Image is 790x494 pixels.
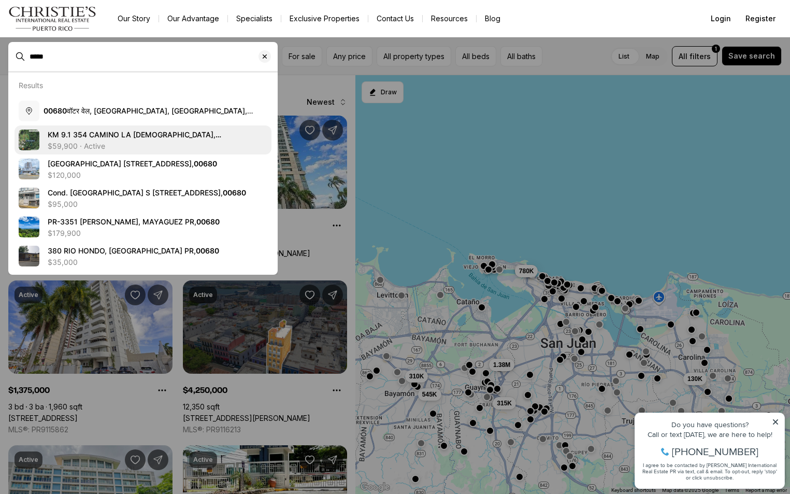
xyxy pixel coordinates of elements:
button: Contact Us [368,11,422,26]
button: 00680वॉटर वेल, [GEOGRAPHIC_DATA], [GEOGRAPHIC_DATA], [GEOGRAPHIC_DATA] [15,96,271,125]
span: PR-3351 [PERSON_NAME], MAYAGUEZ PR, [48,217,220,226]
a: Resources [423,11,476,26]
img: logo [8,6,97,31]
button: Register [739,8,782,29]
a: Our Story [109,11,159,26]
span: वॉटर वेल, [GEOGRAPHIC_DATA], [GEOGRAPHIC_DATA], [GEOGRAPHIC_DATA] [44,106,253,125]
span: KM 9.1 354 CAMINO LA [DEMOGRAPHIC_DATA], [GEOGRAPHIC_DATA] PR, [48,130,221,149]
a: Blog [477,11,509,26]
b: 00680 [196,246,219,255]
span: [PHONE_NUMBER] [42,49,129,59]
div: Do you have questions? [11,23,150,31]
a: Our Advantage [159,11,227,26]
p: $179,900 [48,229,81,237]
p: $59,900 · Active [48,142,105,150]
a: View details: Torre de Hostos CALLE MENDEZ VIGO #8C [15,154,271,184]
span: I agree to be contacted by [PERSON_NAME] International Real Estate PR via text, call & email. To ... [13,64,148,83]
span: 380 RIO HONDO, [GEOGRAPHIC_DATA] PR, [48,246,219,255]
p: $35,000 [48,258,78,266]
button: Login [705,8,737,29]
a: View details: KM 9.1 354 CAMINO LA IGLESIA [15,125,271,154]
button: Clear search input [258,43,277,70]
a: View details: Cond. Torre de Hostos S CALLE MENDEZ VIGO AVE #1B [15,184,271,213]
p: $120,000 [48,171,81,179]
span: Cond. [GEOGRAPHIC_DATA] S [STREET_ADDRESS], [48,188,246,197]
a: Exclusive Properties [281,11,368,26]
b: 00680 [194,159,217,168]
b: 00680 [44,106,67,115]
a: View details: 380 RIO HONDO [15,242,271,271]
b: 00680 [196,217,220,226]
b: 00680 [223,188,246,197]
a: View details: PR-3351 BO QUEMADO [15,213,271,242]
a: Specialists [228,11,281,26]
p: $95,000 [48,200,78,208]
span: Login [711,15,731,23]
div: Call or text [DATE], we are here to help! [11,33,150,40]
span: Register [745,15,775,23]
p: Results [19,81,43,90]
span: [GEOGRAPHIC_DATA] [STREET_ADDRESS], [48,159,217,168]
